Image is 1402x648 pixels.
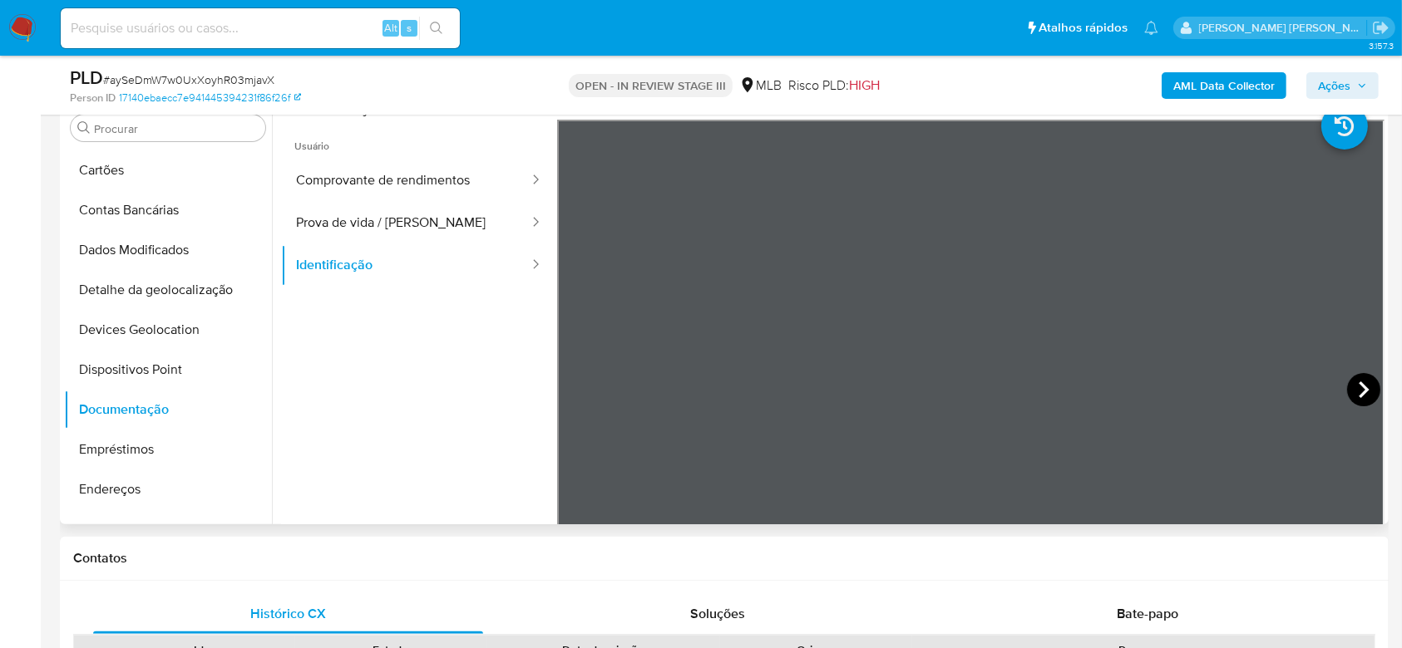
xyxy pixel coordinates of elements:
[64,350,272,390] button: Dispositivos Point
[64,469,272,509] button: Endereços
[690,604,745,623] span: Soluções
[64,509,272,549] button: Fecha Compliant
[1173,72,1275,99] b: AML Data Collector
[1306,72,1379,99] button: Ações
[407,20,412,36] span: s
[788,76,880,95] span: Risco PLD:
[250,604,326,623] span: Histórico CX
[1117,604,1178,623] span: Bate-papo
[64,150,272,190] button: Cartões
[64,310,272,350] button: Devices Geolocation
[384,20,397,36] span: Alt
[103,71,274,88] span: # aySeDmW7w0UxXoyhR03mjavX
[1039,19,1128,37] span: Atalhos rápidos
[1318,72,1350,99] span: Ações
[1372,19,1390,37] a: Sair
[1144,21,1158,35] a: Notificações
[739,76,782,95] div: MLB
[64,230,272,270] button: Dados Modificados
[569,74,733,97] p: OPEN - IN REVIEW STAGE III
[419,17,453,40] button: search-icon
[64,390,272,430] button: Documentação
[70,64,103,91] b: PLD
[1162,72,1286,99] button: AML Data Collector
[119,91,301,106] a: 17140ebaecc7e941445394231f86f26f
[849,76,880,95] span: HIGH
[61,17,460,39] input: Pesquise usuários ou casos...
[64,270,272,310] button: Detalhe da geolocalização
[77,121,91,135] button: Procurar
[64,190,272,230] button: Contas Bancárias
[73,550,1375,567] h1: Contatos
[1369,39,1394,52] span: 3.157.3
[94,121,259,136] input: Procurar
[70,91,116,106] b: Person ID
[1199,20,1367,36] p: andrea.asantos@mercadopago.com.br
[64,430,272,469] button: Empréstimos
